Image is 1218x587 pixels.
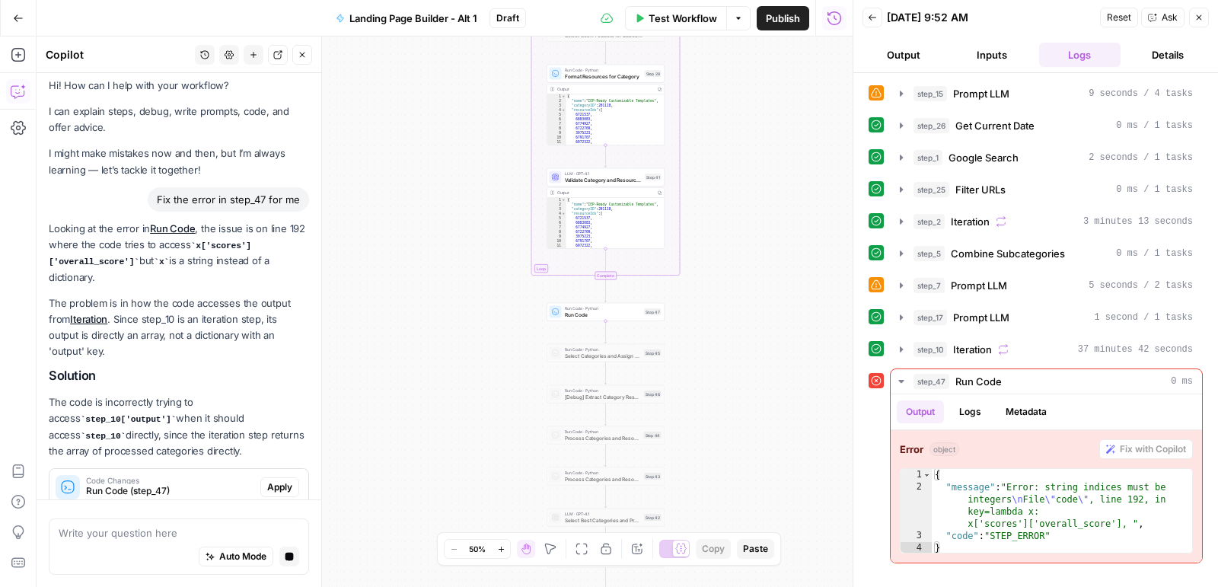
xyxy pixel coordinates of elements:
span: Prompt LLM [951,278,1007,293]
div: 10 [547,239,566,244]
div: Step 41 [645,174,662,180]
div: 8 [547,126,566,131]
span: Run Code (step_47) [86,484,254,498]
button: Ask [1141,8,1185,27]
button: 0 ms / 1 tasks [891,177,1202,202]
div: 0 ms [891,394,1202,563]
div: Output [557,86,653,92]
span: 5 seconds / 2 tasks [1089,279,1193,292]
div: Step 42 [644,514,662,521]
span: Run Code · Python [565,388,642,394]
div: 3 [547,104,566,108]
div: Copilot [46,47,190,62]
span: Run Code · Python [565,346,642,353]
div: 5 [547,113,566,117]
div: 11 [547,140,566,145]
button: Auto Mode [199,547,273,566]
span: Toggle code folding, rows 1 through 238 [562,94,566,99]
button: Fix with Copilot [1099,439,1193,459]
div: Run Code · PythonProcess Categories and ResourcesStep 44 [547,426,665,445]
span: Run Code [565,311,642,318]
span: step_7 [913,278,945,293]
span: Combine Subcategories [951,246,1065,261]
div: 3 [547,207,566,212]
div: 2 [547,203,566,207]
span: 0 ms / 1 tasks [1116,183,1193,196]
g: Edge from step_10-iteration-end to step_47 [604,279,607,301]
span: Run Code [955,374,1002,389]
span: Iteration [953,342,992,357]
div: Run Code · PythonRun CodeStep 47 [547,303,665,321]
code: step_10['output'] [81,415,177,424]
button: Publish [757,6,809,30]
button: 9 seconds / 4 tasks [891,81,1202,106]
div: Run Code · PythonProcess Categories and ResourcesStep 43 [547,467,665,486]
span: step_26 [913,118,949,133]
span: step_5 [913,246,945,261]
div: 9 [547,131,566,136]
div: Step 45 [644,349,662,356]
div: Select Best Products for Subcategory [547,24,665,42]
span: Fix with Copilot [1120,442,1186,456]
div: 5 [547,216,566,221]
button: Copy [696,539,731,559]
div: Step 47 [644,308,662,315]
div: 4 [547,108,566,113]
span: 1 second / 1 tasks [1094,311,1193,324]
g: Edge from step_47 to step_45 [604,321,607,343]
p: I might make mistakes now and then, but I’m always learning — let’s tackle it together! [49,145,309,177]
button: Output [897,400,944,423]
div: Complete [547,272,665,280]
div: 12 [547,145,566,149]
span: 37 minutes 42 seconds [1078,343,1193,356]
span: step_10 [913,342,947,357]
div: 4 [901,542,932,554]
button: Details [1127,43,1209,67]
span: LLM · GPT-4.1 [565,511,642,517]
div: 11 [547,244,566,248]
button: Paste [737,539,774,559]
button: 5 seconds / 2 tasks [891,273,1202,298]
span: step_25 [913,182,949,197]
span: step_15 [913,86,947,101]
code: step_10 [81,432,126,441]
span: Format Resources for Category [565,72,642,80]
button: 3 minutes 13 seconds [891,209,1202,234]
span: Auto Mode [219,550,266,563]
span: Landing Page Builder - Alt 1 [349,11,477,26]
span: Filter URLs [955,182,1006,197]
span: Test Workflow [649,11,717,26]
div: 6 [547,117,566,122]
g: Edge from step_11 to step_28 [604,41,607,63]
button: 0 ms / 1 tasks [891,113,1202,138]
span: Google Search [949,150,1019,165]
span: 0 ms / 1 tasks [1116,119,1193,132]
span: Iteration [951,214,990,229]
code: x [154,257,169,266]
div: Output [557,190,653,196]
div: Run Code · PythonSelect Categories and Assign ResourcesStep 45 [547,344,665,362]
span: Process Categories and Resources [565,475,642,483]
span: Toggle code folding, rows 4 through 28 [562,212,566,216]
button: Test Workflow [625,6,726,30]
p: Looking at the error in , the issue is on line 192 where the code tries to access but is a string... [49,221,309,286]
span: step_17 [913,310,947,325]
h2: Solution [49,368,309,383]
span: [Debug] Extract Category Resource IDs [565,393,642,400]
span: Toggle code folding, rows 4 through 28 [562,108,566,113]
div: LLM · GPT-4.1Validate Category and ResourcesStep 41Output{ "name":"IEP-Ready Customizable Templat... [547,168,665,249]
g: Edge from step_44 to step_43 [604,444,607,466]
div: 7 [547,122,566,126]
button: 2 seconds / 1 tasks [891,145,1202,170]
div: Fix the error in step_47 for me [148,187,309,212]
button: Inputs [951,43,1033,67]
div: 10 [547,136,566,140]
p: The code is incorrectly trying to access when it should access directly, since the iteration step... [49,394,309,459]
span: Toggle code folding, rows 1 through 4 [923,469,931,481]
div: 2 [547,99,566,104]
div: LLM · Gemini 2.5 ProSelect Products for All CategoriesStep 27 [547,550,665,568]
span: Reset [1107,11,1131,24]
span: Apply [267,480,292,494]
div: 4 [547,212,566,216]
div: Run Code · Python[Debug] Extract Category Resource IDsStep 46 [547,385,665,404]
